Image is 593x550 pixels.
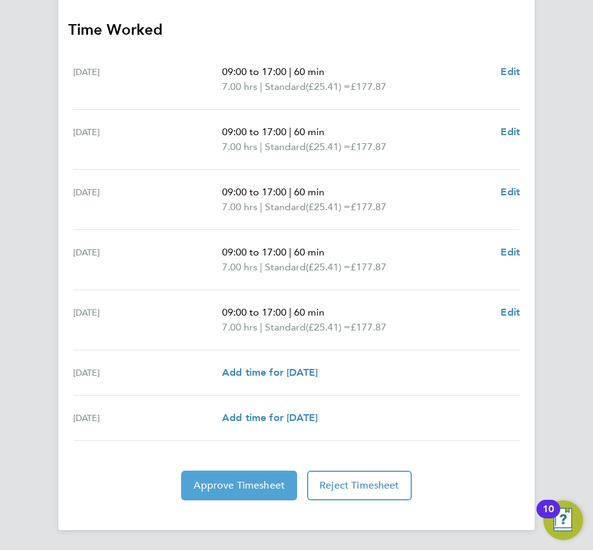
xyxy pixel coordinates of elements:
[68,20,525,40] h3: Time Worked
[73,365,222,380] div: [DATE]
[501,306,520,318] span: Edit
[501,185,520,200] a: Edit
[260,141,262,153] span: |
[543,500,583,540] button: Open Resource Center, 10 new notifications
[265,140,306,154] span: Standard
[501,246,520,258] span: Edit
[501,305,520,320] a: Edit
[222,306,287,318] span: 09:00 to 17:00
[289,186,292,198] span: |
[265,320,306,335] span: Standard
[222,186,287,198] span: 09:00 to 17:00
[73,245,222,275] div: [DATE]
[294,126,324,138] span: 60 min
[222,365,318,380] a: Add time for [DATE]
[260,201,262,213] span: |
[350,141,386,153] span: £177.87
[222,201,257,213] span: 7.00 hrs
[222,410,318,425] a: Add time for [DATE]
[294,186,324,198] span: 60 min
[350,321,386,333] span: £177.87
[265,79,306,94] span: Standard
[73,410,222,425] div: [DATE]
[306,261,350,273] span: (£25.41) =
[260,261,262,273] span: |
[350,201,386,213] span: £177.87
[289,66,292,78] span: |
[181,471,297,500] button: Approve Timesheet
[222,321,257,333] span: 7.00 hrs
[260,81,262,92] span: |
[501,126,520,138] span: Edit
[222,81,257,92] span: 7.00 hrs
[350,261,386,273] span: £177.87
[319,479,399,492] span: Reject Timesheet
[73,305,222,335] div: [DATE]
[222,141,257,153] span: 7.00 hrs
[222,412,318,424] span: Add time for [DATE]
[194,479,285,492] span: Approve Timesheet
[350,81,386,92] span: £177.87
[289,126,292,138] span: |
[222,66,287,78] span: 09:00 to 17:00
[222,246,287,258] span: 09:00 to 17:00
[501,186,520,198] span: Edit
[265,260,306,275] span: Standard
[501,64,520,79] a: Edit
[294,66,324,78] span: 60 min
[307,471,412,500] button: Reject Timesheet
[306,81,350,92] span: (£25.41) =
[501,66,520,78] span: Edit
[222,366,318,378] span: Add time for [DATE]
[543,509,554,525] div: 10
[289,306,292,318] span: |
[501,245,520,260] a: Edit
[73,64,222,94] div: [DATE]
[73,125,222,154] div: [DATE]
[289,246,292,258] span: |
[294,246,324,258] span: 60 min
[222,126,287,138] span: 09:00 to 17:00
[306,321,350,333] span: (£25.41) =
[306,201,350,213] span: (£25.41) =
[265,200,306,215] span: Standard
[260,321,262,333] span: |
[73,185,222,215] div: [DATE]
[501,125,520,140] a: Edit
[222,261,257,273] span: 7.00 hrs
[294,306,324,318] span: 60 min
[306,141,350,153] span: (£25.41) =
